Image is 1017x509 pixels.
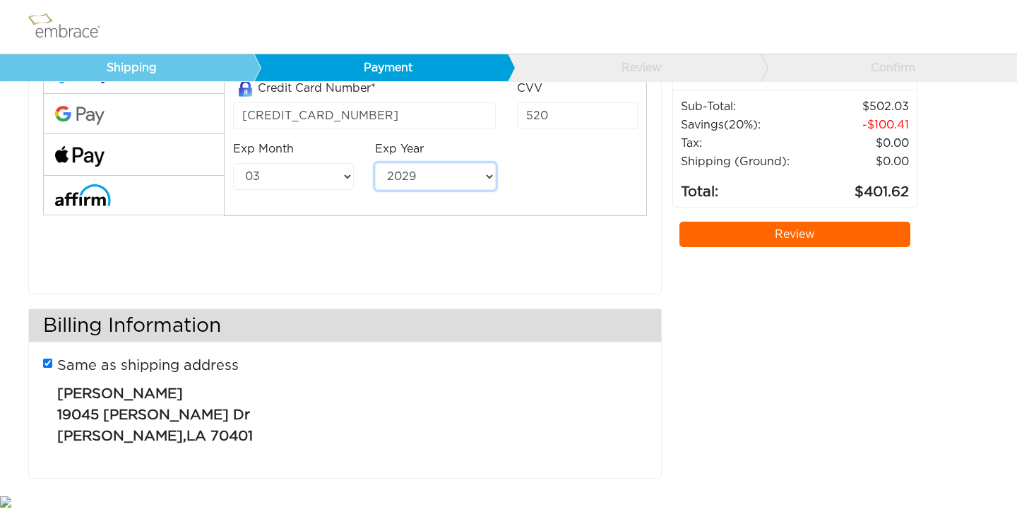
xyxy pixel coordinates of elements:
img: logo.png [25,9,117,44]
label: CVV [517,80,542,97]
td: 502.03 [807,97,910,116]
span: 19045 [PERSON_NAME] Dr [57,408,250,422]
label: Credit Card Number* [233,80,376,97]
p: , [57,376,636,447]
td: 100.41 [807,116,910,134]
td: 401.62 [807,171,910,203]
h3: Billing Information [29,309,661,342]
span: 70401 [210,429,253,443]
img: amazon-lock.png [233,80,258,97]
td: Tax: [680,134,807,152]
span: [PERSON_NAME] [57,387,183,401]
td: Total: [680,171,807,203]
td: 0.00 [807,134,910,152]
td: Savings : [680,116,807,134]
span: LA [186,429,206,443]
td: $0.00 [807,152,910,171]
label: Exp Month [233,140,294,157]
a: Payment [254,54,508,81]
a: Review [679,222,911,247]
td: Sub-Total: [680,97,807,116]
img: fullApplePay.png [55,146,105,167]
a: Review [507,54,761,81]
label: Same as shipping address [57,355,239,376]
img: Google-Pay-Logo.svg [55,106,105,126]
a: Confirm [761,54,1015,81]
td: Shipping (Ground): [680,152,807,171]
label: Exp Year [375,140,424,157]
span: [PERSON_NAME] [57,429,183,443]
span: (20%) [724,119,758,131]
img: affirm-logo.svg [55,184,111,206]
